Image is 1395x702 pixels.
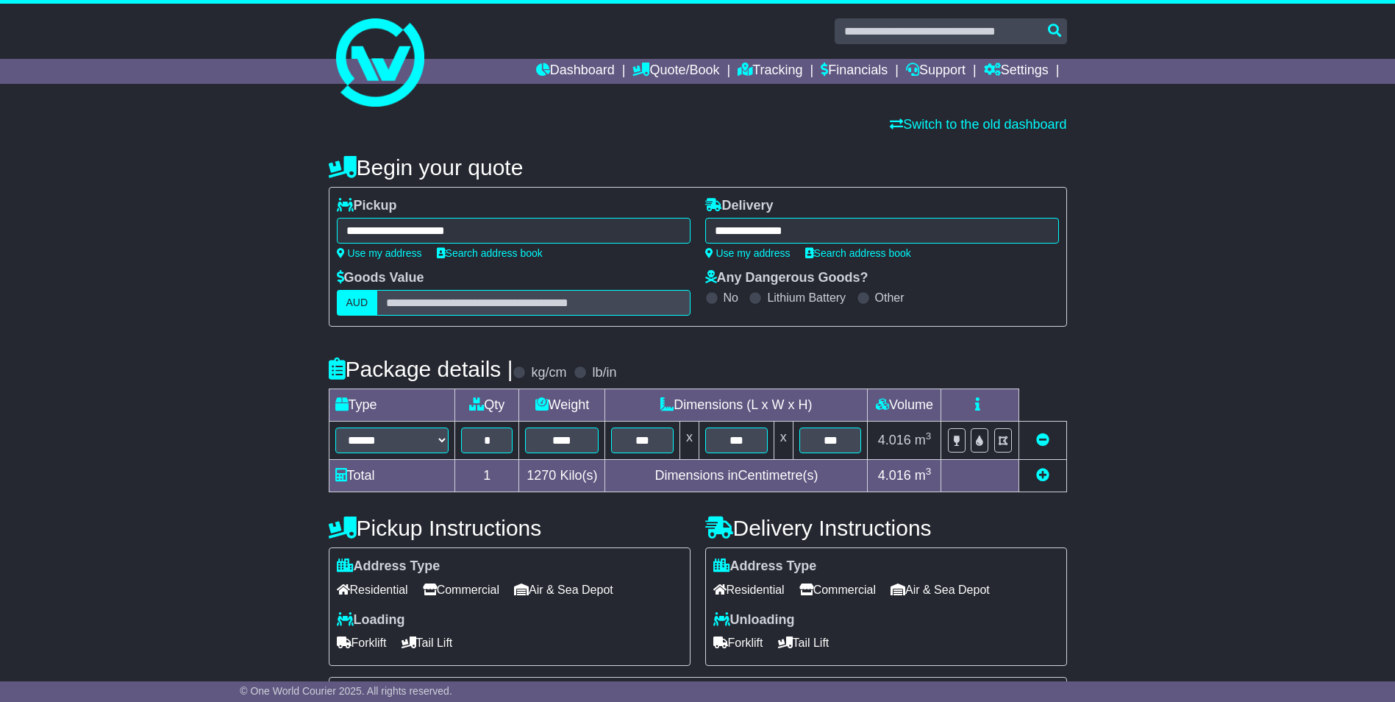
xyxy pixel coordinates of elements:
[514,578,613,601] span: Air & Sea Depot
[329,357,513,381] h4: Package details |
[329,516,691,540] h4: Pickup Instructions
[767,291,846,305] label: Lithium Battery
[605,389,868,422] td: Dimensions (L x W x H)
[878,433,911,447] span: 4.016
[984,59,1049,84] a: Settings
[705,516,1067,540] h4: Delivery Instructions
[337,290,378,316] label: AUD
[531,365,566,381] label: kg/cm
[805,247,911,259] a: Search address book
[915,433,932,447] span: m
[738,59,802,84] a: Tracking
[875,291,905,305] label: Other
[713,631,763,654] span: Forklift
[455,389,519,422] td: Qty
[778,631,829,654] span: Tail Lift
[329,155,1067,180] h4: Begin your quote
[878,468,911,483] span: 4.016
[337,578,408,601] span: Residential
[605,460,868,492] td: Dimensions in Centimetre(s)
[519,389,605,422] td: Weight
[240,685,452,697] span: © One World Courier 2025. All rights reserved.
[337,612,405,628] label: Loading
[906,59,966,84] a: Support
[536,59,615,84] a: Dashboard
[329,460,455,492] td: Total
[705,198,774,214] label: Delivery
[592,365,616,381] label: lb/in
[337,631,387,654] span: Forklift
[915,468,932,483] span: m
[705,270,868,286] label: Any Dangerous Goods?
[891,578,990,601] span: Air & Sea Depot
[926,466,932,477] sup: 3
[527,468,556,483] span: 1270
[329,389,455,422] td: Type
[337,198,397,214] label: Pickup
[455,460,519,492] td: 1
[868,389,941,422] td: Volume
[437,247,543,259] a: Search address book
[423,578,499,601] span: Commercial
[713,612,795,628] label: Unloading
[713,578,785,601] span: Residential
[713,559,817,575] label: Address Type
[926,430,932,442] sup: 3
[680,422,699,460] td: x
[1036,468,1049,483] a: Add new item
[402,631,453,654] span: Tail Lift
[724,291,738,305] label: No
[705,247,791,259] a: Use my address
[799,578,876,601] span: Commercial
[821,59,888,84] a: Financials
[337,270,424,286] label: Goods Value
[337,247,422,259] a: Use my address
[774,422,793,460] td: x
[337,559,440,575] label: Address Type
[1036,433,1049,447] a: Remove this item
[519,460,605,492] td: Kilo(s)
[890,117,1066,132] a: Switch to the old dashboard
[632,59,719,84] a: Quote/Book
